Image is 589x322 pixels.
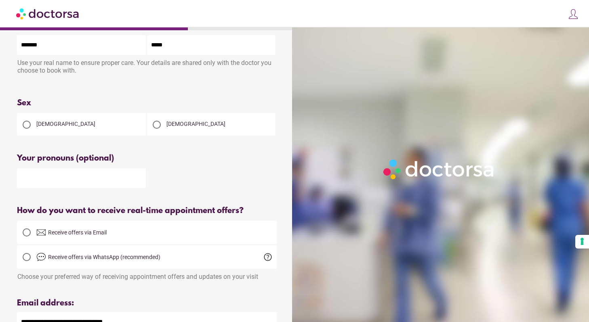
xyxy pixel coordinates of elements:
[36,228,46,237] img: email
[380,156,498,182] img: Logo-Doctorsa-trans-White-partial-flat.png
[17,206,277,215] div: How do you want to receive real-time appointment offers?
[48,254,160,260] span: Receive offers via WhatsApp (recommended)
[48,229,107,236] span: Receive offers via Email
[17,55,277,80] div: Use your real name to ensure proper care. Your details are shared only with the doctor you choose...
[17,98,277,108] div: Sex
[166,121,225,127] span: [DEMOGRAPHIC_DATA]
[36,121,95,127] span: [DEMOGRAPHIC_DATA]
[575,235,589,249] button: Your consent preferences for tracking technologies
[263,252,273,262] span: help
[17,299,277,308] div: Email address:
[17,269,277,280] div: Choose your preferred way of receiving appointment offers and updates on your visit
[36,252,46,262] img: chat
[16,4,80,23] img: Doctorsa.com
[17,154,277,163] div: Your pronouns (optional)
[568,8,579,20] img: icons8-customer-100.png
